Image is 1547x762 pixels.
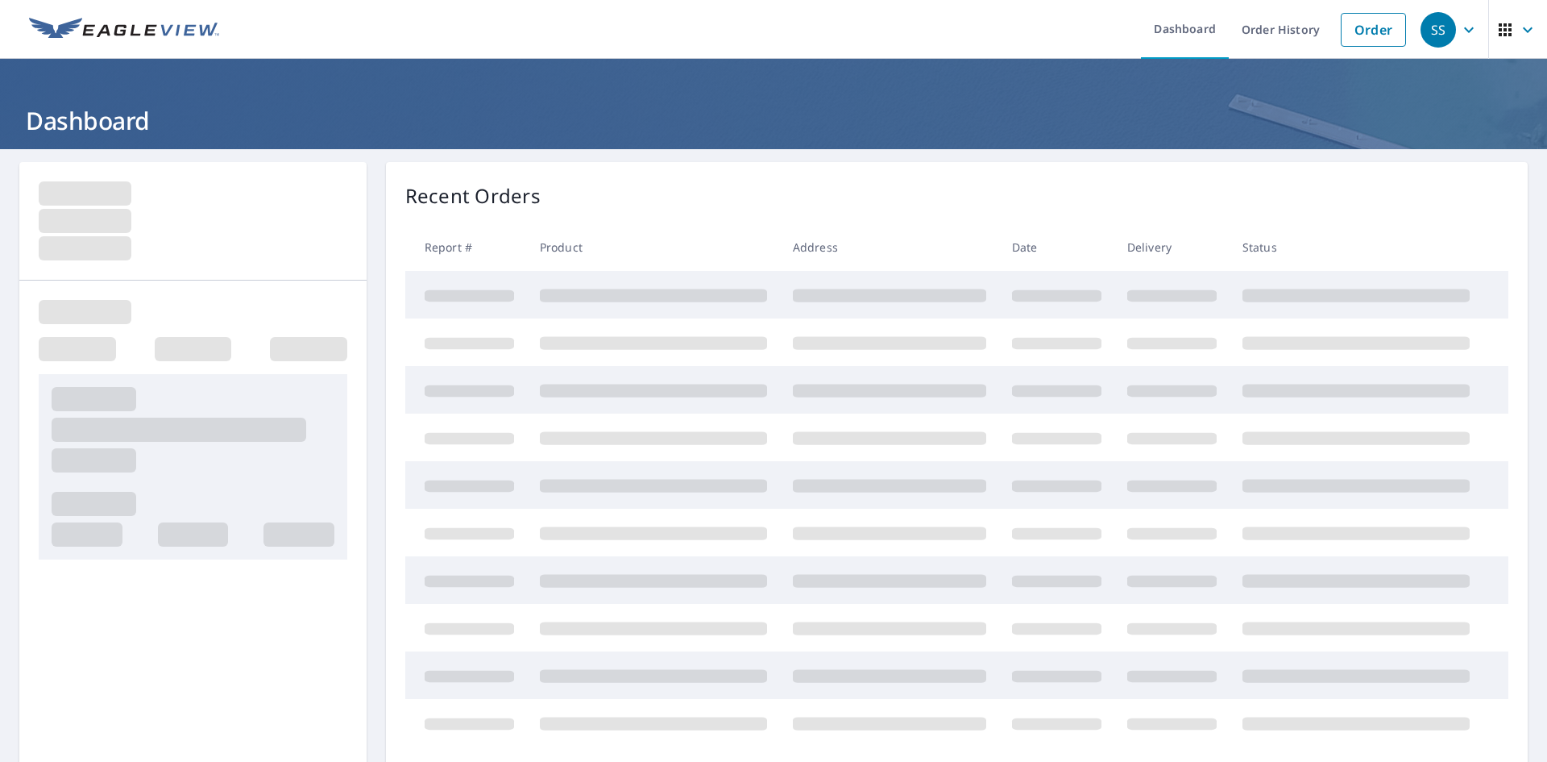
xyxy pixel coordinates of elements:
th: Report # [405,223,527,271]
th: Date [999,223,1114,271]
th: Address [780,223,999,271]
th: Status [1230,223,1483,271]
div: SS [1421,12,1456,48]
th: Delivery [1114,223,1230,271]
p: Recent Orders [405,181,541,210]
img: EV Logo [29,18,219,42]
a: Order [1341,13,1406,47]
h1: Dashboard [19,104,1528,137]
th: Product [527,223,780,271]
